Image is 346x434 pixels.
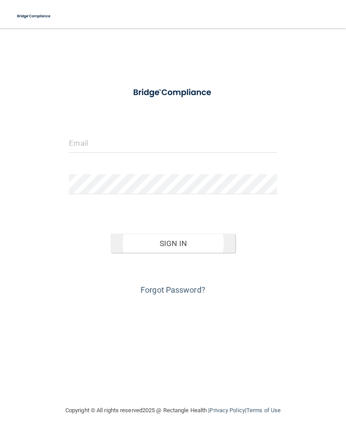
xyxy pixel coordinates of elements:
[111,234,235,253] button: Sign In
[141,285,205,295] a: Forgot Password?
[69,133,277,153] input: Email
[11,396,335,425] div: Copyright © All rights reserved 2025 @ Rectangle Health | |
[13,7,55,25] img: bridge_compliance_login_screen.278c3ca4.svg
[246,407,281,414] a: Terms of Use
[209,407,245,414] a: Privacy Policy
[125,82,222,104] img: bridge_compliance_login_screen.278c3ca4.svg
